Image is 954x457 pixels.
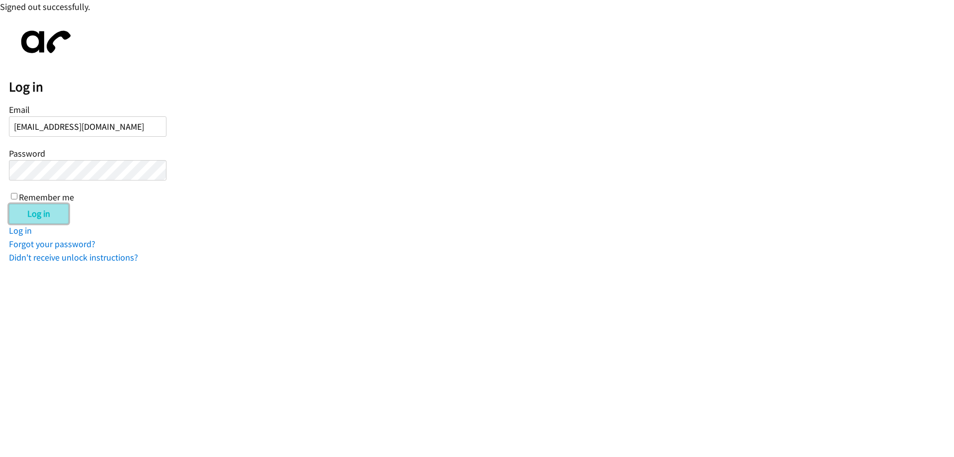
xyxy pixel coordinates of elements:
[9,238,95,250] a: Forgot your password?
[9,148,45,159] label: Password
[9,252,138,263] a: Didn't receive unlock instructions?
[9,104,30,115] label: Email
[19,191,74,203] label: Remember me
[9,79,954,95] h2: Log in
[9,22,79,62] img: aphone-8a226864a2ddd6a5e75d1ebefc011f4aa8f32683c2d82f3fb0802fe031f96514.svg
[9,225,32,236] a: Log in
[9,204,69,224] input: Log in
